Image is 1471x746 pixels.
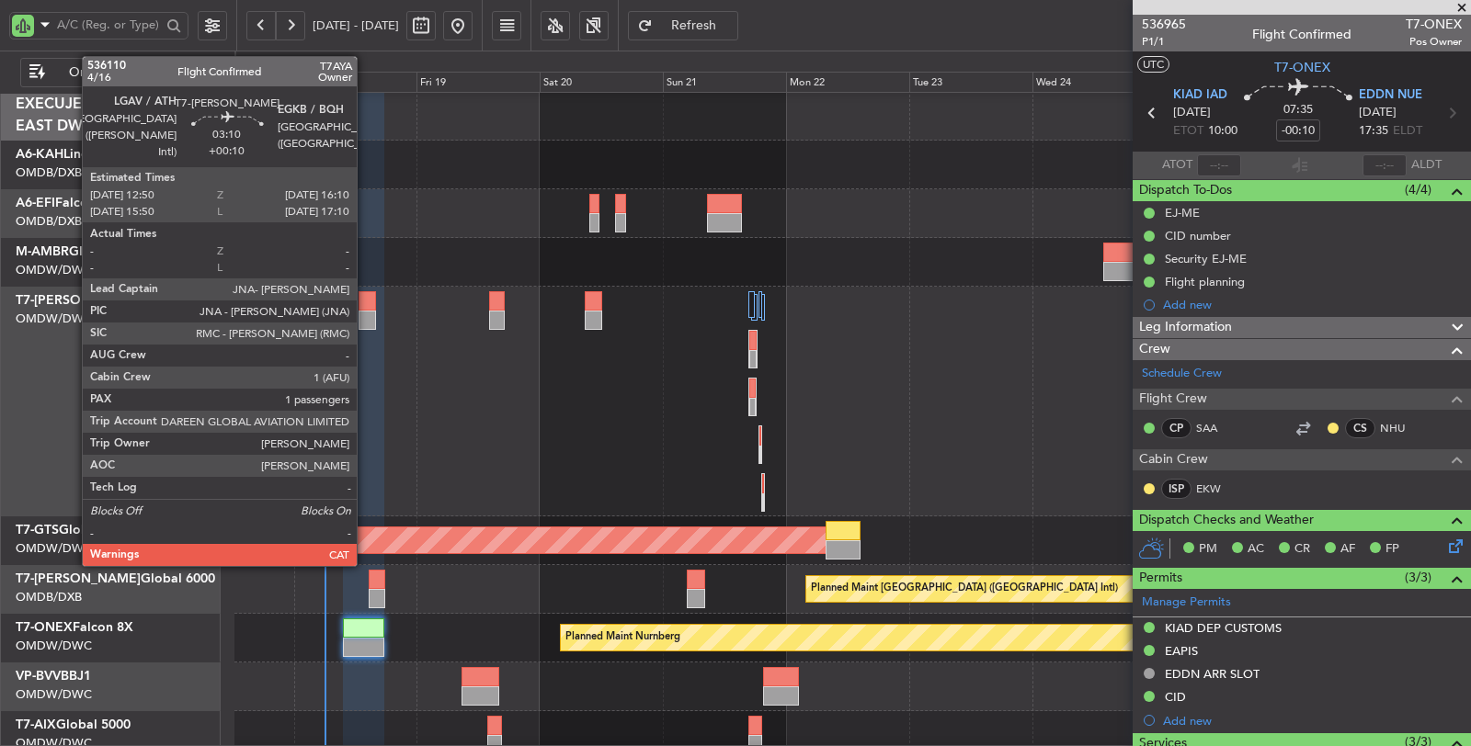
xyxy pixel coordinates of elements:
[1162,156,1192,175] span: ATOT
[16,294,215,307] a: T7-[PERSON_NAME]Global 7500
[1208,122,1237,141] span: 10:00
[1163,297,1462,312] div: Add new
[1165,228,1231,243] div: CID number
[294,72,417,94] div: Thu 18
[1294,540,1310,559] span: CR
[1283,101,1313,119] span: 07:35
[1196,480,1237,497] a: EKW
[1345,418,1375,438] div: CS
[1385,540,1399,559] span: FP
[909,72,1032,94] div: Tue 23
[1137,56,1169,73] button: UTC
[1139,339,1170,360] span: Crew
[1359,122,1388,141] span: 17:35
[16,164,82,181] a: OMDB/DXB
[16,572,215,585] a: T7-[PERSON_NAME]Global 6000
[565,624,680,651] div: Planned Maint Nurnberg
[239,54,270,70] div: [DATE]
[540,72,663,94] div: Sat 20
[1252,25,1351,44] div: Flight Confirmed
[1139,568,1182,589] span: Permits
[16,540,92,557] a: OMDW/DWC
[1163,713,1462,729] div: Add new
[1142,15,1186,34] span: 536965
[16,524,133,537] a: T7-GTSGlobal 7500
[1173,104,1211,122] span: [DATE]
[16,621,73,634] span: T7-ONEX
[1393,122,1422,141] span: ELDT
[16,638,92,654] a: OMDW/DWC
[1142,34,1186,50] span: P1/1
[16,197,116,209] a: A6-EFIFalcon 7X
[1411,156,1442,175] span: ALDT
[1340,540,1355,559] span: AF
[16,262,92,278] a: OMDW/DWC
[1406,34,1462,50] span: Pos Owner
[416,72,540,94] div: Fri 19
[1165,205,1200,220] div: EJ-ME
[16,524,59,537] span: T7-GTS
[1139,389,1207,410] span: Flight Crew
[16,311,92,327] a: OMDW/DWC
[656,19,732,32] span: Refresh
[1165,689,1186,705] div: CID
[16,572,141,585] span: T7-[PERSON_NAME]
[1139,317,1232,338] span: Leg Information
[1173,122,1203,141] span: ETOT
[16,686,92,703] a: OMDW/DWC
[1165,620,1282,636] div: KIAD DEP CUSTOMS
[1196,420,1237,436] a: SAA
[1139,449,1208,470] span: Cabin Crew
[1405,568,1431,587] span: (3/3)
[57,11,161,39] input: A/C (Reg. or Type)
[1142,593,1231,612] a: Manage Permits
[1405,180,1431,199] span: (4/4)
[16,718,56,731] span: T7-AIX
[16,621,133,634] a: T7-ONEXFalcon 8X
[1274,58,1330,77] span: T7-ONEX
[1248,540,1264,559] span: AC
[16,245,143,258] a: M-AMBRGlobal 5000
[16,245,69,258] span: M-AMBR
[1359,104,1397,122] span: [DATE]
[16,148,63,161] span: A6-KAH
[663,72,786,94] div: Sun 21
[1139,510,1314,531] span: Dispatch Checks and Weather
[20,58,200,87] button: Only With Activity
[1199,540,1217,559] span: PM
[1139,180,1232,201] span: Dispatch To-Dos
[1142,365,1222,383] a: Schedule Crew
[16,294,141,307] span: T7-[PERSON_NAME]
[16,670,91,683] a: VP-BVVBBJ1
[16,148,144,161] a: A6-KAHLineage 1000
[16,670,61,683] span: VP-BVV
[1165,666,1260,682] div: EDDN ARR SLOT
[1380,420,1421,436] a: NHU
[16,213,82,230] a: OMDB/DXB
[1165,251,1247,266] div: Security EJ-ME
[16,718,131,731] a: T7-AIXGlobal 5000
[49,66,193,79] span: Only With Activity
[811,575,1118,603] div: Planned Maint [GEOGRAPHIC_DATA] ([GEOGRAPHIC_DATA] Intl)
[1165,274,1245,289] div: Flight planning
[786,72,909,94] div: Mon 22
[1032,72,1156,94] div: Wed 24
[1406,15,1462,34] span: T7-ONEX
[1173,86,1227,105] span: KIAD IAD
[16,589,82,605] a: OMDB/DXB
[1161,418,1192,438] div: CP
[1197,154,1241,176] input: --:--
[313,17,399,34] span: [DATE] - [DATE]
[1359,86,1422,105] span: EDDN NUE
[1165,643,1198,659] div: EAPIS
[1161,479,1192,499] div: ISP
[628,11,738,40] button: Refresh
[16,197,55,209] span: A6-EFI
